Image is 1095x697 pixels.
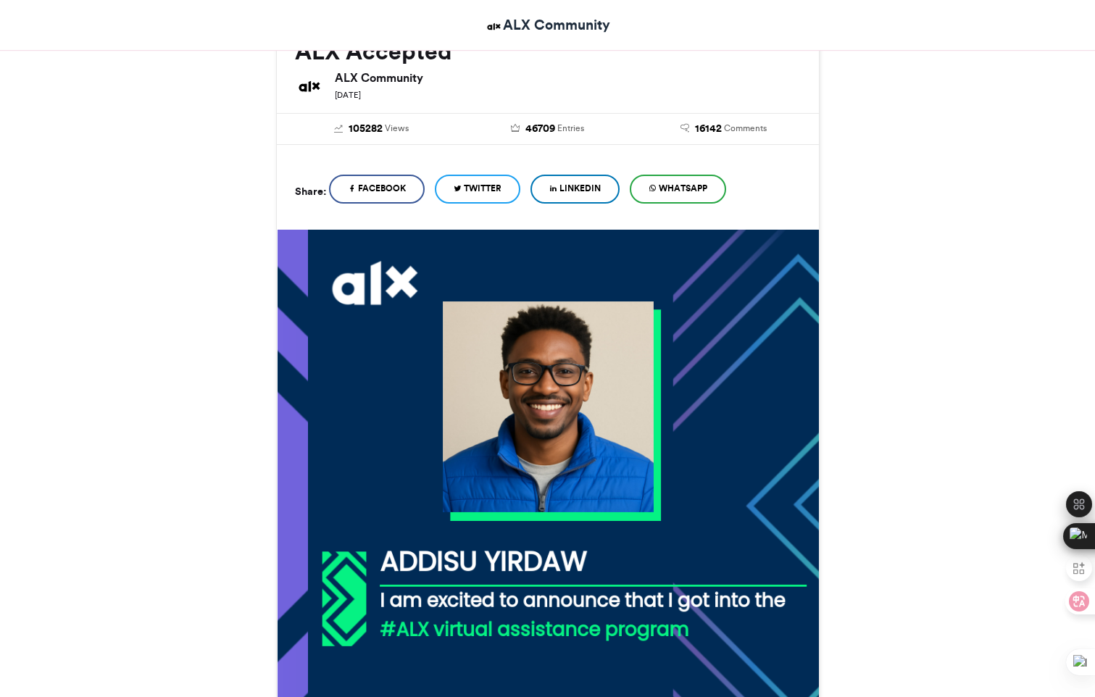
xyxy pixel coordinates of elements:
a: 105282 Views [295,121,449,137]
span: Comments [724,122,767,135]
a: LinkedIn [530,175,620,204]
span: Views [385,122,409,135]
h6: ALX Community [335,72,801,83]
span: 16142 [695,121,722,137]
a: Twitter [435,175,520,204]
a: 16142 Comments [646,121,801,137]
span: Entries [557,122,584,135]
a: 46709 Entries [470,121,625,137]
small: [DATE] [335,90,361,100]
span: WhatsApp [659,182,707,195]
span: LinkedIn [559,182,601,195]
img: ALX Community [295,72,324,101]
a: WhatsApp [630,175,726,204]
span: Facebook [358,182,406,195]
a: Facebook [329,175,425,204]
h2: ALX Accepted [295,38,801,64]
span: 46709 [525,121,555,137]
span: 105282 [349,121,383,137]
a: ALX Community [485,14,610,36]
img: ALX Community [485,17,503,36]
h5: Share: [295,182,326,201]
span: Twitter [464,182,501,195]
